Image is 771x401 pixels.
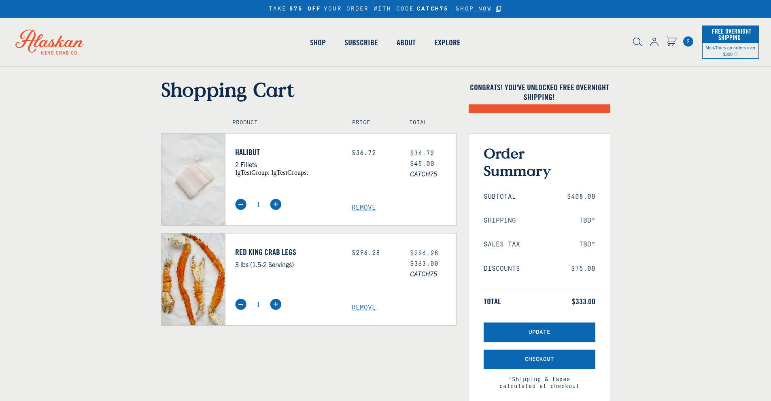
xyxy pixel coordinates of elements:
[409,119,449,126] h4: Total
[161,233,225,325] img: Red King Crab Legs - 3 lbs (1.5-2 Servings)
[235,247,340,257] a: Red King Crab Legs
[235,299,246,310] img: minus
[666,36,677,48] a: Cart
[650,38,658,47] img: account
[529,329,550,336] span: Update
[235,147,340,157] a: Halibut
[352,119,392,126] h4: Price
[235,169,270,176] span: igTestGroup:
[525,356,554,363] span: Checkout
[633,38,642,47] img: search
[387,19,425,66] a: About
[410,260,438,267] s: $363.00
[4,18,95,66] img: Alaskan King Crab Co. logo
[484,297,501,306] span: Total
[410,250,438,257] span: $296.28
[410,268,456,279] span: CATCH75
[335,19,387,66] a: Subscribe
[289,6,321,13] strong: $75 OFF
[683,36,693,47] a: Cart
[352,149,398,157] div: $36.72
[484,265,520,273] span: Discounts
[484,193,516,201] span: Subtotal
[456,6,492,13] a: SHOP NOW
[484,241,520,248] span: Sales Tax
[410,150,434,157] span: $36.72
[270,199,281,210] img: plus
[571,265,595,273] span: $75.00
[484,350,595,369] button: Checkout
[683,36,693,47] span: 2
[484,369,595,390] span: *Shipping & taxes calculated at checkout
[710,25,751,44] span: Free Overnight Shipping
[484,217,516,225] span: Shipping
[235,199,246,210] img: minus
[352,204,456,212] a: Remove
[271,169,308,176] span: igTestGroups:
[301,19,335,66] a: Shop
[352,249,398,257] div: $296.28
[410,160,434,168] s: $45.00
[235,159,340,170] p: 2 Fillets
[572,297,595,306] span: $333.00
[469,83,610,102] h4: Congrats! You've unlocked FREE OVERNIGHT SHIPPING!
[456,6,492,12] span: SHOP NOW
[484,144,595,179] h3: Order Summary
[270,299,281,310] img: plus
[161,134,225,225] img: Halibut - 2 Fillets
[567,193,595,201] span: $408.00
[410,168,456,179] span: CATCH75
[235,259,340,269] p: 3 lbs (1.5-2 Servings)
[425,19,470,66] a: Explore
[484,322,595,342] button: Update
[705,45,756,57] span: Mon-Thurs on orders over $300
[269,4,503,14] div: TAKE YOUR ORDER WITH CODE |
[161,78,457,101] h1: Shopping Cart
[232,119,335,126] h4: Product
[734,51,738,57] span: Shipping Notice Icon
[352,304,456,312] a: Remove
[417,6,448,13] strong: CATCH75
